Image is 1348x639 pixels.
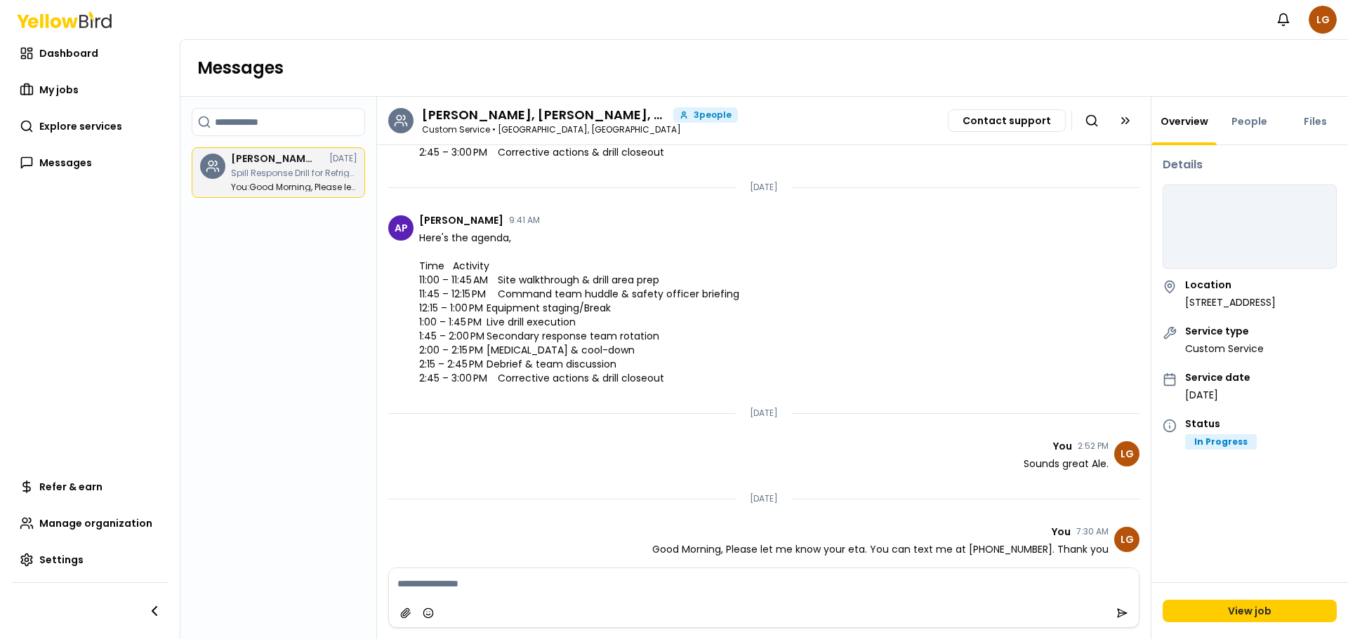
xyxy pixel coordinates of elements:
time: 9:41 AM [509,216,540,224]
p: [DATE] [750,182,778,193]
span: Settings [39,553,84,567]
a: View job [1163,600,1337,622]
a: Messages [11,149,168,177]
span: Manage organization [39,516,152,530]
h3: Details [1163,156,1337,173]
a: Overview [1152,114,1217,128]
a: Files [1295,114,1335,128]
a: Manage organization [11,509,168,537]
span: LG [1114,527,1139,552]
span: You [1052,527,1071,537]
h4: Status [1185,419,1257,429]
span: LG [1114,441,1139,466]
span: [PERSON_NAME] [419,215,503,225]
a: Refer & earn [11,473,168,501]
time: 2:52 PM [1078,442,1109,450]
span: Dashboard [39,46,98,60]
div: Chat messages [377,145,1151,567]
a: Settings [11,546,168,574]
p: [DATE] [750,493,778,504]
span: Here's the agenda, Time Activity 11:00 – 11:45 AM Site walkthrough & drill area prep 11:45 – 12:1... [419,231,739,385]
time: 7:30 AM [1076,527,1109,536]
a: People [1223,114,1276,128]
span: My jobs [39,83,79,97]
h4: Service type [1185,326,1264,336]
p: Custom Service • [GEOGRAPHIC_DATA], [GEOGRAPHIC_DATA] [422,126,738,134]
a: Dashboard [11,39,168,67]
span: LG [1309,6,1337,34]
span: AP [388,215,414,241]
div: In Progress [1185,434,1257,450]
span: Sounds great Ale. [1024,457,1109,471]
p: Custom Service [1185,342,1264,356]
a: Explore services [11,112,168,140]
a: My jobs [11,76,168,104]
p: Spill Response Drill for Refrigerant Grade Anhydrous Ammonia with SPCC Splill Plan Update [231,169,357,177]
h4: Service date [1185,372,1250,382]
span: You [1053,441,1072,451]
span: Refer & earn [39,480,103,494]
time: [DATE] [329,154,357,163]
p: [STREET_ADDRESS] [1185,295,1276,309]
button: Contact support [948,109,1066,132]
h3: Alejandro Pena, Amjad Awwad, Leticia Garcia [231,154,315,163]
a: [PERSON_NAME], [PERSON_NAME], [PERSON_NAME][DATE]Spill Response Drill for Refrigerant Grade [MEDI... [192,147,365,198]
span: Explore services [39,119,122,133]
iframe: Job Location [1163,185,1336,269]
span: Messages [39,156,92,170]
h3: Alejandro Pena, Amjad Awwad, Leticia Garcia [422,109,668,121]
h4: Location [1185,280,1276,290]
span: 3 people [694,111,732,119]
span: Good Morning, Please let me know your eta. You can text me at [PHONE_NUMBER]. Thank you [652,542,1109,556]
h1: Messages [197,57,1331,79]
p: Good Morning, Please let me know your eta. You can text me at 626-704-3742. Thank you [231,183,357,191]
p: [DATE] [750,408,778,419]
p: [DATE] [1185,388,1250,402]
